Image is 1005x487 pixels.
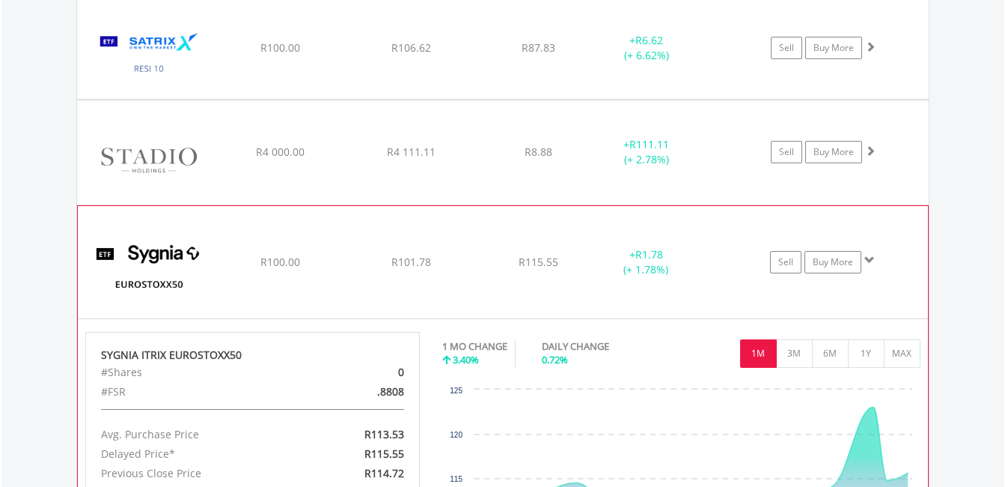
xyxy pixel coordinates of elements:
[542,339,662,354] div: DAILY CHANGE
[90,425,307,444] div: Avg. Purchase Price
[90,464,307,483] div: Previous Close Price
[364,447,404,461] span: R115.55
[85,16,213,96] img: EQU.ZA.STXRES.png
[635,33,663,47] span: R6.62
[805,37,862,59] a: Buy More
[391,255,431,269] span: R101.78
[387,145,436,159] span: R4 111.11
[740,339,777,368] button: 1M
[364,427,404,441] span: R113.53
[770,251,801,273] a: Sell
[450,387,462,395] text: 125
[90,444,307,464] div: Delayed Price*
[450,475,462,483] text: 115
[812,339,849,368] button: 6M
[590,247,702,277] div: + (+ 1.78%)
[805,141,862,163] a: Buy More
[453,353,479,366] span: 3.40%
[525,145,552,159] span: R8.88
[629,137,669,151] span: R111.11
[260,40,300,55] span: R100.00
[256,145,305,159] span: R4 000.00
[307,363,415,382] div: 0
[450,431,462,439] text: 120
[635,247,663,261] span: R1.78
[804,251,861,273] a: Buy More
[776,339,813,368] button: 3M
[519,255,558,269] span: R115.55
[590,137,703,167] div: + (+ 2.78%)
[85,119,213,200] img: EQU.ZA.SDO.png
[391,40,431,55] span: R106.62
[260,255,300,269] span: R100.00
[848,339,885,368] button: 1Y
[307,382,415,402] div: .8808
[590,33,703,63] div: + (+ 6.62%)
[884,339,920,368] button: MAX
[522,40,555,55] span: R87.83
[364,466,404,480] span: R114.72
[90,363,307,382] div: #Shares
[771,141,802,163] a: Sell
[101,348,405,363] div: SYGNIA ITRIX EUROSTOXX50
[85,225,214,315] img: EQU.ZA.SYGEU.png
[771,37,802,59] a: Sell
[90,382,307,402] div: #FSR
[542,353,568,366] span: 0.72%
[442,339,507,354] div: 1 MO CHANGE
